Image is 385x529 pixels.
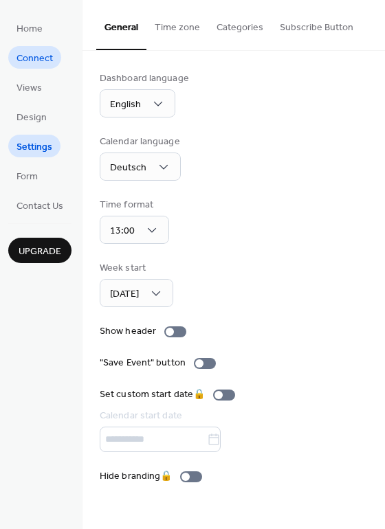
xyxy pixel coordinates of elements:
[16,199,63,214] span: Contact Us
[8,238,71,263] button: Upgrade
[100,324,156,339] div: Show header
[16,81,42,95] span: Views
[110,159,146,177] span: Deutsch
[8,164,46,187] a: Form
[100,71,189,86] div: Dashboard language
[110,222,135,240] span: 13:00
[16,111,47,125] span: Design
[100,356,186,370] div: "Save Event" button
[110,95,141,114] span: English
[16,170,38,184] span: Form
[8,76,50,98] a: Views
[110,285,139,304] span: [DATE]
[8,46,61,69] a: Connect
[100,198,166,212] div: Time format
[8,16,51,39] a: Home
[19,245,61,259] span: Upgrade
[16,52,53,66] span: Connect
[8,105,55,128] a: Design
[16,140,52,155] span: Settings
[8,135,60,157] a: Settings
[16,22,43,36] span: Home
[100,135,180,149] div: Calendar language
[100,261,170,275] div: Week start
[8,194,71,216] a: Contact Us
